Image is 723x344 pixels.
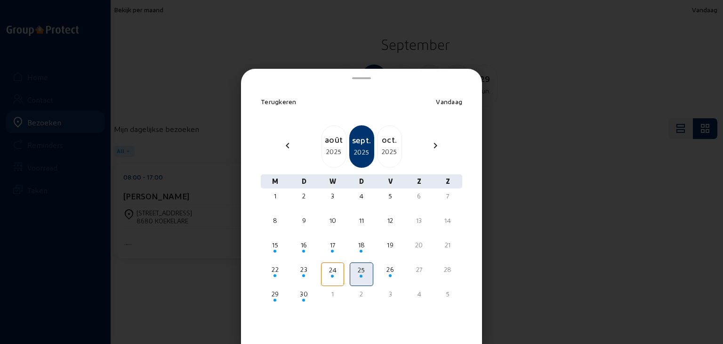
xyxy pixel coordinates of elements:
div: Z [405,174,434,188]
div: 8 [265,216,286,225]
div: 17 [322,240,343,250]
div: D [347,174,376,188]
div: 14 [437,216,458,225]
div: 20 [409,240,430,250]
div: 2 [351,289,372,299]
div: 26 [380,265,401,274]
div: 2 [293,191,314,201]
div: 18 [351,240,372,250]
div: M [261,174,289,188]
div: août [322,133,346,146]
div: W [318,174,347,188]
div: 4 [351,191,372,201]
div: 21 [437,240,458,250]
div: D [289,174,318,188]
div: 10 [322,216,343,225]
div: 5 [437,289,458,299]
span: Terugkeren [261,98,297,106]
div: 24 [322,265,343,275]
mat-icon: chevron_right [430,140,441,151]
div: 2025 [350,147,373,158]
div: 15 [265,240,286,250]
div: 1 [265,191,286,201]
div: Z [434,174,462,188]
div: 3 [380,289,401,299]
div: 27 [409,265,430,274]
div: 19 [380,240,401,250]
div: V [376,174,405,188]
div: 28 [437,265,458,274]
div: oct. [378,133,402,146]
div: 16 [293,240,314,250]
div: 11 [351,216,372,225]
div: 7 [437,191,458,201]
div: 3 [322,191,343,201]
div: 9 [293,216,314,225]
div: 29 [265,289,286,299]
div: 2025 [378,146,402,157]
div: 1 [322,289,343,299]
div: 2025 [322,146,346,157]
span: Vandaag [436,98,462,106]
mat-icon: chevron_left [282,140,293,151]
div: 25 [351,265,371,275]
div: 30 [293,289,314,299]
div: 12 [380,216,401,225]
div: 6 [409,191,430,201]
div: 23 [293,265,314,274]
div: 22 [265,265,286,274]
div: 5 [380,191,401,201]
div: sept. [350,133,373,147]
div: 4 [409,289,430,299]
div: 13 [409,216,430,225]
